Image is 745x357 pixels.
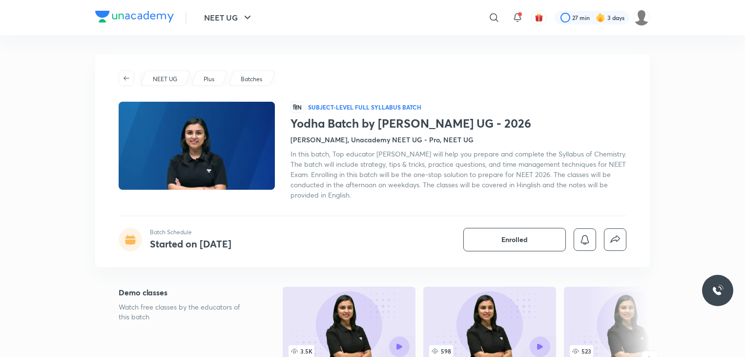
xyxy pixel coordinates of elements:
[290,102,304,112] span: हिN
[119,302,251,322] p: Watch free classes by the educators of this batch
[570,345,593,357] span: 523
[289,345,314,357] span: 3.5K
[119,287,251,298] h5: Demo classes
[290,116,626,131] h1: Yodha Batch by [PERSON_NAME] UG - 2026
[95,11,174,22] img: Company Logo
[290,134,474,145] h4: [PERSON_NAME], Unacademy NEET UG - Pro, NEET UG
[535,13,543,22] img: avatar
[150,237,231,250] h4: Started on [DATE]
[239,75,264,84] a: Batches
[290,149,626,200] span: In this batch, Top educator [PERSON_NAME] will help you prepare and complete the Syllabus of Chem...
[308,103,421,111] p: Subject-level full syllabus Batch
[153,75,177,84] p: NEET UG
[712,285,724,296] img: ttu
[501,235,528,245] span: Enrolled
[204,75,214,84] p: Plus
[95,11,174,25] a: Company Logo
[151,75,179,84] a: NEET UG
[633,9,650,26] img: Tanya Kumari
[198,8,259,27] button: NEET UG
[202,75,216,84] a: Plus
[596,13,605,22] img: streak
[429,345,453,357] span: 598
[241,75,262,84] p: Batches
[150,228,231,237] p: Batch Schedule
[463,228,566,251] button: Enrolled
[117,101,276,191] img: Thumbnail
[531,10,547,25] button: avatar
